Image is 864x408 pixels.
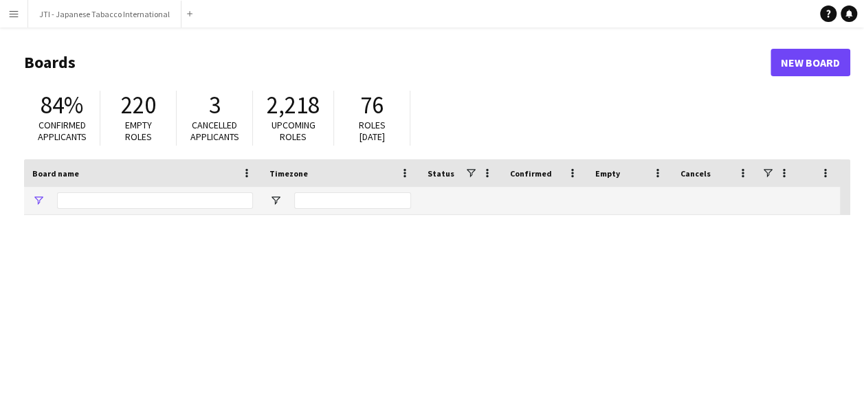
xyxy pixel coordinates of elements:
[595,168,620,179] span: Empty
[190,119,239,143] span: Cancelled applicants
[359,119,386,143] span: Roles [DATE]
[267,90,320,120] span: 2,218
[771,49,850,76] a: New Board
[680,168,711,179] span: Cancels
[41,90,83,120] span: 84%
[209,90,221,120] span: 3
[360,90,384,120] span: 76
[57,192,253,209] input: Board name Filter Input
[125,119,152,143] span: Empty roles
[272,119,315,143] span: Upcoming roles
[24,52,771,73] h1: Boards
[38,119,87,143] span: Confirmed applicants
[510,168,552,179] span: Confirmed
[121,90,156,120] span: 220
[269,194,282,207] button: Open Filter Menu
[294,192,411,209] input: Timezone Filter Input
[428,168,454,179] span: Status
[32,194,45,207] button: Open Filter Menu
[28,1,181,27] button: JTI - Japanese Tabacco International
[32,168,79,179] span: Board name
[269,168,308,179] span: Timezone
